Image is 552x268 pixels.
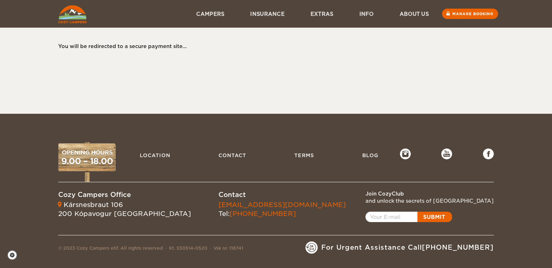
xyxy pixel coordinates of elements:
a: Location [136,149,174,162]
a: [PHONE_NUMBER] [422,244,494,251]
div: Cozy Campers Office [58,190,191,199]
div: Contact [218,190,346,199]
div: Join CozyClub [365,190,494,197]
a: Manage booking [442,9,498,19]
a: Blog [359,149,382,162]
a: Open popup [365,212,452,222]
a: [EMAIL_ADDRESS][DOMAIN_NAME] [218,201,346,208]
div: You will be redirected to a secure payment site... [58,43,487,50]
img: Cozy Campers [58,5,87,23]
a: Terms [291,149,318,162]
div: and unlock the secrets of [GEOGRAPHIC_DATA] [365,197,494,204]
a: Cookie settings [7,250,22,260]
span: For Urgent Assistance Call [321,243,494,252]
a: Contact [215,149,250,162]
a: [PHONE_NUMBER] [230,210,296,217]
div: Kársnesbraut 106 200 Kópavogur [GEOGRAPHIC_DATA] [58,200,191,218]
div: Tel: [218,200,346,218]
div: © 2023 Cozy Campers ehf. All rights reserved Kt. 550514-0520 Vsk nr. 118741 [58,245,243,254]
